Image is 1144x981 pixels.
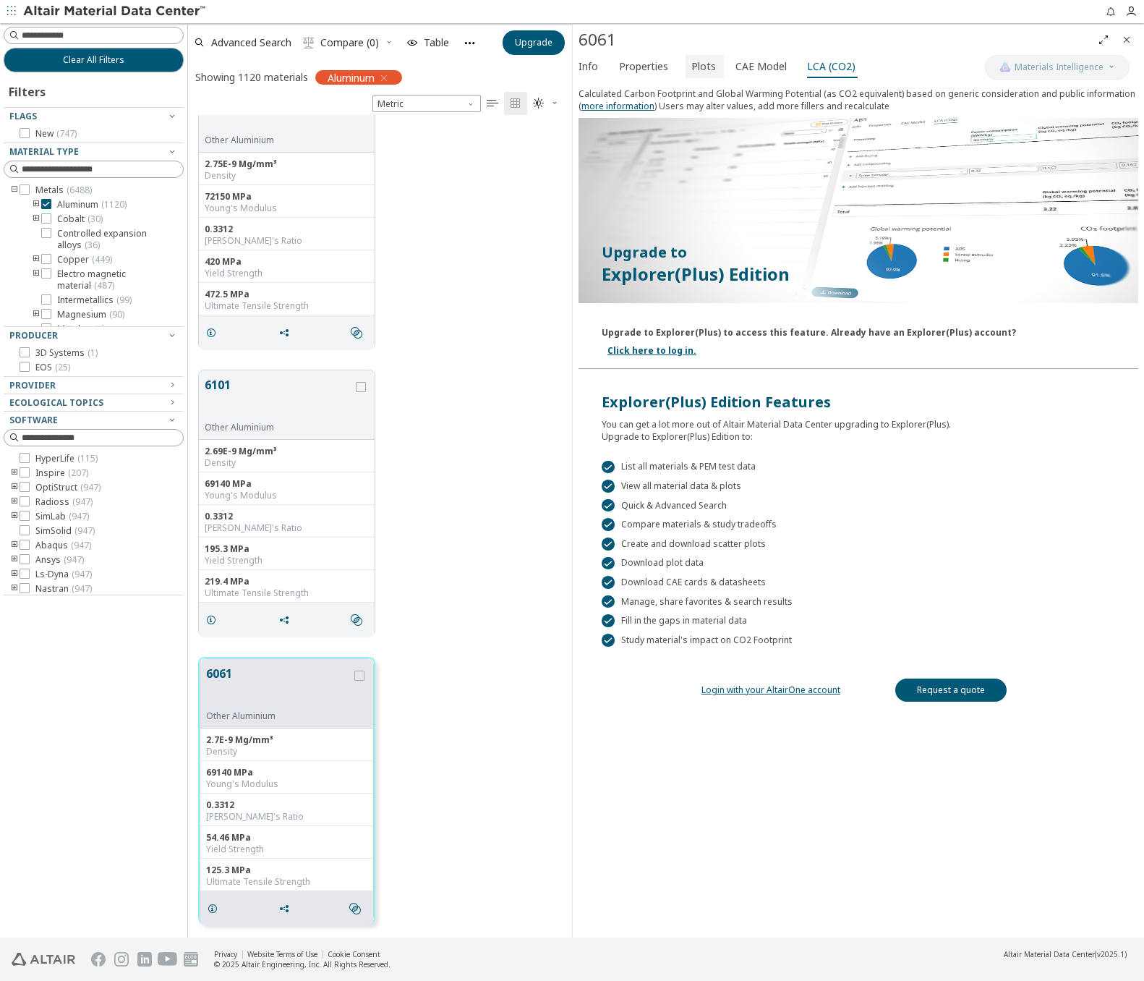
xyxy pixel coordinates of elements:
i: toogle group [9,496,20,508]
div: (v2025.1) [1004,949,1127,959]
button: Share [272,606,302,634]
span: ( 947 ) [71,539,91,551]
div:  [602,576,615,589]
button: Close [1115,28,1138,51]
div: 125.3 MPa [206,865,367,876]
span: ( 947 ) [80,481,101,493]
div: grid [188,115,572,938]
div: 2.69E-9 Mg/mm³ [205,446,369,457]
i:  [487,98,498,109]
div:  [602,538,615,551]
i: toogle group [31,199,41,211]
div:  [602,634,615,647]
i:  [349,903,361,914]
div: Ultimate Tensile Strength [205,300,369,312]
div:  [602,595,615,608]
button: Share [272,318,302,347]
a: Login with your AltairOne account [701,684,840,696]
div: 420 MPa [205,256,369,268]
span: ( 30 ) [87,213,103,225]
span: Plots [691,55,716,78]
button: 6061 [206,665,351,710]
span: SimLab [35,511,89,522]
div:  [602,480,615,493]
button: Similar search [344,318,375,347]
span: 3D Systems [35,347,98,359]
i:  [303,37,315,48]
button: Full Screen [1092,28,1115,51]
div: 69140 MPa [205,478,369,490]
img: AI Copilot [999,61,1011,73]
i:  [351,327,362,339]
i: toogle group [9,482,20,493]
span: Flags [9,110,37,122]
span: ( 1120 ) [101,198,127,211]
button: Share [272,894,302,923]
div: © 2025 Altair Engineering, Inc. All Rights Reserved. [214,959,390,969]
button: Similar search [344,606,375,634]
span: ( 6488 ) [67,184,92,196]
span: Altair Material Data Center [1004,949,1095,959]
a: Click here to log in. [607,344,696,357]
div: 2.75E-9 Mg/mm³ [205,158,369,170]
div: Study material's impact on CO2 Footprint [602,634,1115,647]
button: Details [199,606,229,634]
i: toogle group [31,254,41,266]
i: toogle group [31,213,41,225]
i:  [510,98,521,109]
div:  [602,518,615,531]
div: Upgrade to Explorer(Plus) to access this feature. Already have an Explorer(Plus) account? [602,320,1016,339]
div:  [602,499,615,512]
div: 2.7E-9 Mg/mm³ [206,734,367,746]
div: 54.46 MPa [206,832,367,844]
img: Altair Material Data Center [23,4,208,19]
span: Metals [35,184,92,196]
span: New [35,128,77,140]
span: Materials Intelligence [1015,61,1104,73]
span: Advanced Search [211,38,291,48]
span: ( 207 ) [68,467,88,479]
i:  [351,614,362,626]
i: toogle group [9,583,20,595]
span: Info [579,55,598,78]
div: Density [205,457,369,469]
div: Other Aluminium [205,422,353,433]
i: toogle group [31,309,41,320]
span: Abaqus [35,540,91,551]
div: Density [206,746,367,757]
button: Upgrade [503,30,565,55]
div: Download plot data [602,557,1115,570]
div: 6061 [579,28,1092,51]
div: 0.3312 [206,799,367,811]
span: Inspire [35,467,88,479]
span: ( 449 ) [92,253,112,266]
span: Upgrade [515,37,552,48]
i: toogle group [9,569,20,580]
div: [PERSON_NAME]'s Ratio [206,811,367,823]
div: Yield Strength [205,555,369,566]
span: HyperLife [35,453,98,464]
span: Provider [9,379,56,391]
a: Privacy [214,949,237,959]
a: Website Terms of Use [247,949,317,959]
span: Cobalt [57,213,103,225]
div: 219.4 MPa [205,576,369,587]
div: 72150 MPa [205,191,369,203]
div: Young's Modulus [206,778,367,790]
span: LCA (CO2) [807,55,855,78]
div: Showing 1120 materials [195,70,308,84]
span: ( 99 ) [116,294,132,306]
span: CAE Model [735,55,787,78]
p: Explorer(Plus) Edition [602,263,1115,286]
div: Ultimate Tensile Strength [206,876,367,888]
div: Yield Strength [206,844,367,855]
button: 6101 [205,376,353,422]
span: Radioss [35,496,93,508]
button: Similar search [343,894,373,923]
button: Material Type [4,143,184,161]
div: Yield Strength [205,268,369,279]
i: toogle group [9,184,20,196]
div: View all material data & plots [602,480,1115,493]
i: toogle group [31,268,41,292]
span: Software [9,414,58,426]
